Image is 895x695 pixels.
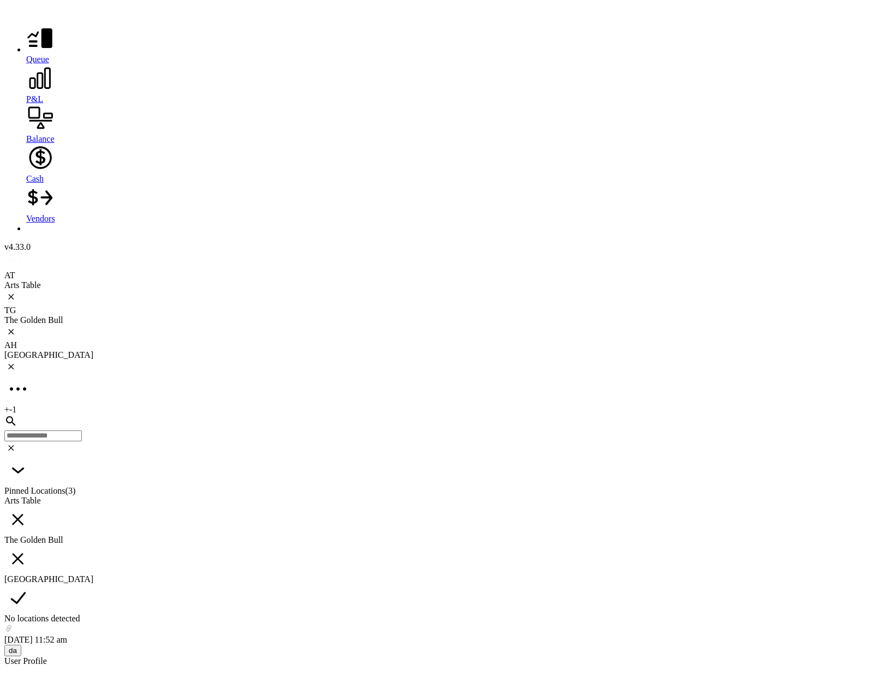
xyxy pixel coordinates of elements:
[4,574,891,584] div: [GEOGRAPHIC_DATA]
[4,271,891,280] div: AT
[4,405,891,415] div: + -1
[26,174,44,183] span: Cash
[26,94,43,104] span: P&L
[26,144,891,184] a: Cash
[4,340,891,350] div: AH
[4,614,80,623] span: No locations detected
[4,242,891,252] div: v 4.33.0
[4,635,891,645] div: [DATE]
[4,305,891,315] div: TG
[26,25,891,64] a: Queue
[26,184,891,224] a: Vendors
[4,535,891,545] div: The Golden Bull
[4,280,891,290] div: Arts Table
[4,656,891,666] div: User Profile
[26,134,55,143] span: Balance
[35,635,55,644] span: 11 : 52
[4,315,891,325] div: The Golden Bull
[4,496,891,506] div: Arts Table
[4,350,891,360] div: [GEOGRAPHIC_DATA]
[26,214,55,223] span: Vendors
[4,486,891,496] div: Pinned Locations ( 3 )
[4,645,21,656] button: da
[26,55,49,64] span: Queue
[4,624,891,635] div: copy link
[56,635,67,644] span: am
[26,104,891,144] a: Balance
[26,64,891,104] a: P&L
